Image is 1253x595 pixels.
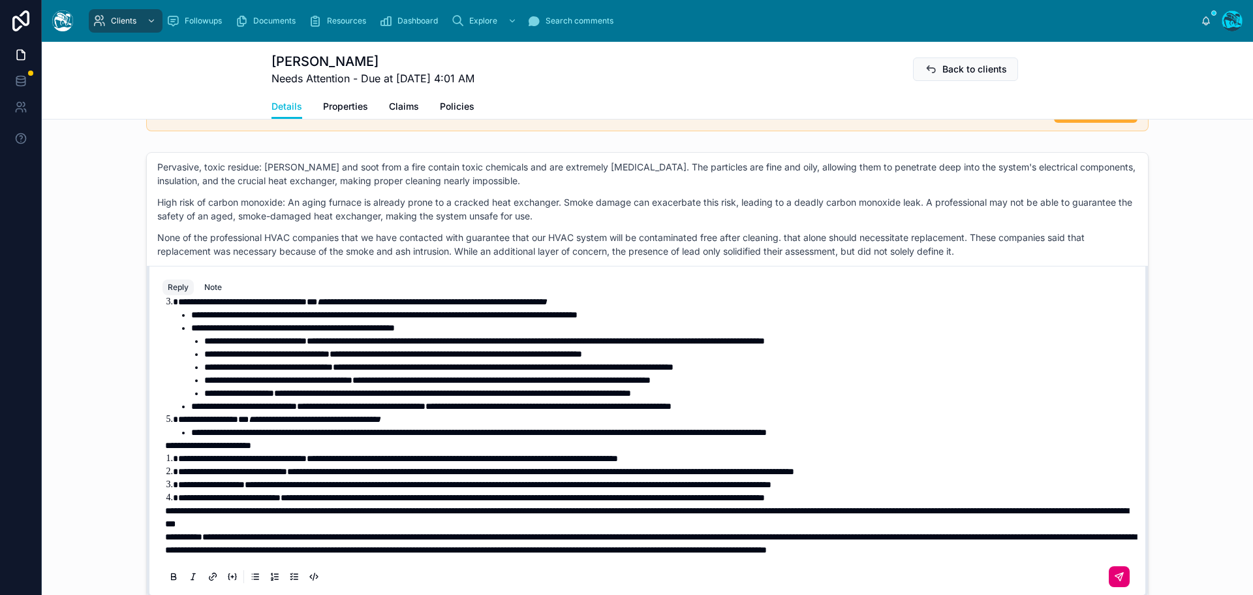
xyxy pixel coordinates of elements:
[111,16,136,26] span: Clients
[375,9,447,33] a: Dashboard
[323,95,368,121] a: Properties
[546,16,613,26] span: Search comments
[389,100,419,113] span: Claims
[271,95,302,120] a: Details
[305,9,375,33] a: Resources
[942,63,1007,76] span: Back to clients
[440,100,474,113] span: Policies
[469,16,497,26] span: Explore
[84,7,1201,35] div: scrollable content
[162,9,231,33] a: Followups
[397,16,438,26] span: Dashboard
[199,280,227,295] button: Note
[157,160,1137,187] p: Pervasive, toxic residue: [PERSON_NAME] and soot from a fire contain toxic chemicals and are extr...
[271,52,474,71] h1: [PERSON_NAME]
[271,100,302,113] span: Details
[157,231,1137,258] p: None of the professional HVAC companies that we have contacted with guarantee that our HVAC syste...
[523,9,623,33] a: Search comments
[389,95,419,121] a: Claims
[204,282,222,293] div: Note
[231,9,305,33] a: Documents
[185,16,222,26] span: Followups
[327,16,366,26] span: Resources
[89,9,162,33] a: Clients
[323,100,368,113] span: Properties
[157,195,1137,223] p: High risk of carbon monoxide: An aging furnace is already prone to a cracked heat exchanger. Smok...
[52,10,73,31] img: App logo
[447,9,523,33] a: Explore
[440,95,474,121] a: Policies
[253,16,296,26] span: Documents
[271,71,474,86] span: Needs Attention - Due at [DATE] 4:01 AM
[913,57,1018,81] button: Back to clients
[162,280,194,295] button: Reply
